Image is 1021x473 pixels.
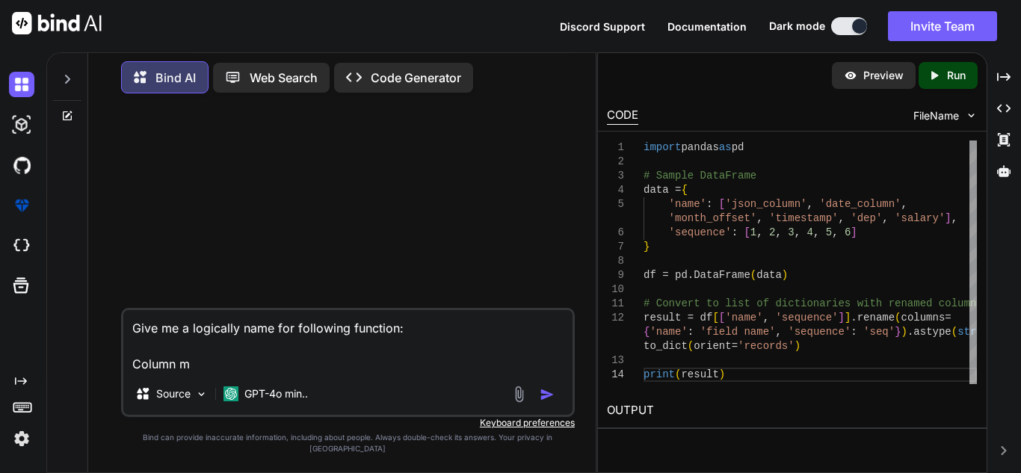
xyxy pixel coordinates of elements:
span: , [951,212,957,224]
img: darkChat [9,72,34,97]
span: , [813,226,819,238]
span: , [763,312,769,324]
div: 8 [607,254,624,268]
span: , [795,226,801,238]
div: 10 [607,282,624,297]
img: darkAi-studio [9,112,34,137]
span: ) [795,340,801,352]
span: 'sequence' [775,312,838,324]
img: githubDark [9,152,34,178]
span: : [851,326,857,338]
span: [ [719,312,725,324]
span: , [882,212,888,224]
span: pandas [681,141,718,153]
span: 6 [845,226,851,238]
span: , [901,198,907,210]
span: result [681,368,718,380]
span: 'name' [650,326,687,338]
span: 'sequence' [669,226,732,238]
span: as [719,141,732,153]
span: 'field name' [700,326,776,338]
textarea: Give me a logically name for following function: Column m [123,310,573,373]
img: preview [844,69,857,82]
span: data [756,269,782,281]
span: 'date_column' [819,198,901,210]
span: , [775,326,781,338]
img: Bind AI [12,12,102,34]
p: Code Generator [371,69,461,87]
span: , [832,226,838,238]
div: 2 [607,155,624,169]
span: { [681,184,687,196]
span: : [706,198,712,210]
span: to_dict [644,340,688,352]
span: 1 [750,226,756,238]
p: Bind can provide inaccurate information, including about people. Always double-check its answers.... [121,432,575,454]
span: 'seq' [863,326,895,338]
span: ] [945,212,951,224]
span: 'records' [738,340,795,352]
span: [ [719,198,725,210]
span: 'month_offset' [669,212,757,224]
span: 'dep' [851,212,882,224]
span: ) [719,368,725,380]
span: pd [732,141,744,153]
span: FileName [913,108,959,123]
span: str [957,326,976,338]
span: { [644,326,650,338]
span: Dark mode [769,19,825,34]
span: : [688,326,694,338]
img: Pick Models [195,388,208,401]
span: # Sample DataFrame [644,170,756,182]
img: settings [9,426,34,451]
span: print [644,368,675,380]
span: , [838,212,844,224]
span: import [644,141,681,153]
span: ( [688,340,694,352]
div: 5 [607,197,624,211]
button: Documentation [667,19,747,34]
div: 6 [607,226,624,240]
span: result = df [644,312,712,324]
img: icon [540,387,555,402]
span: columns= [901,312,951,324]
h2: OUTPUT [598,393,987,428]
span: # Convert to list of dictionaries with renamed col [644,297,957,309]
img: cloudideIcon [9,233,34,259]
div: 14 [607,368,624,382]
span: ] [839,312,845,324]
span: , [775,226,781,238]
div: 11 [607,297,624,311]
div: 7 [607,240,624,254]
span: 2 [769,226,775,238]
span: ( [675,368,681,380]
span: , [756,212,762,224]
span: } [644,241,650,253]
span: ] [851,226,857,238]
span: .rename [851,312,895,324]
span: orient= [694,340,738,352]
img: chevron down [965,109,978,122]
span: ( [750,269,756,281]
span: , [756,226,762,238]
span: 'name' [725,312,762,324]
span: ) [782,269,788,281]
span: 5 [826,226,832,238]
div: 12 [607,311,624,325]
span: ( [895,312,901,324]
p: Preview [863,68,904,83]
span: 'json_column' [725,198,806,210]
span: 'sequence' [788,326,851,338]
span: [ [712,312,718,324]
p: Keyboard preferences [121,417,575,429]
span: ( [951,326,957,338]
div: 3 [607,169,624,183]
span: } [895,326,901,338]
button: Invite Team [888,11,997,41]
span: df = pd.DataFrame [644,269,750,281]
span: umns [957,297,983,309]
span: Documentation [667,20,747,33]
span: Discord Support [560,20,645,33]
p: GPT-4o min.. [244,386,308,401]
span: , [806,198,812,210]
